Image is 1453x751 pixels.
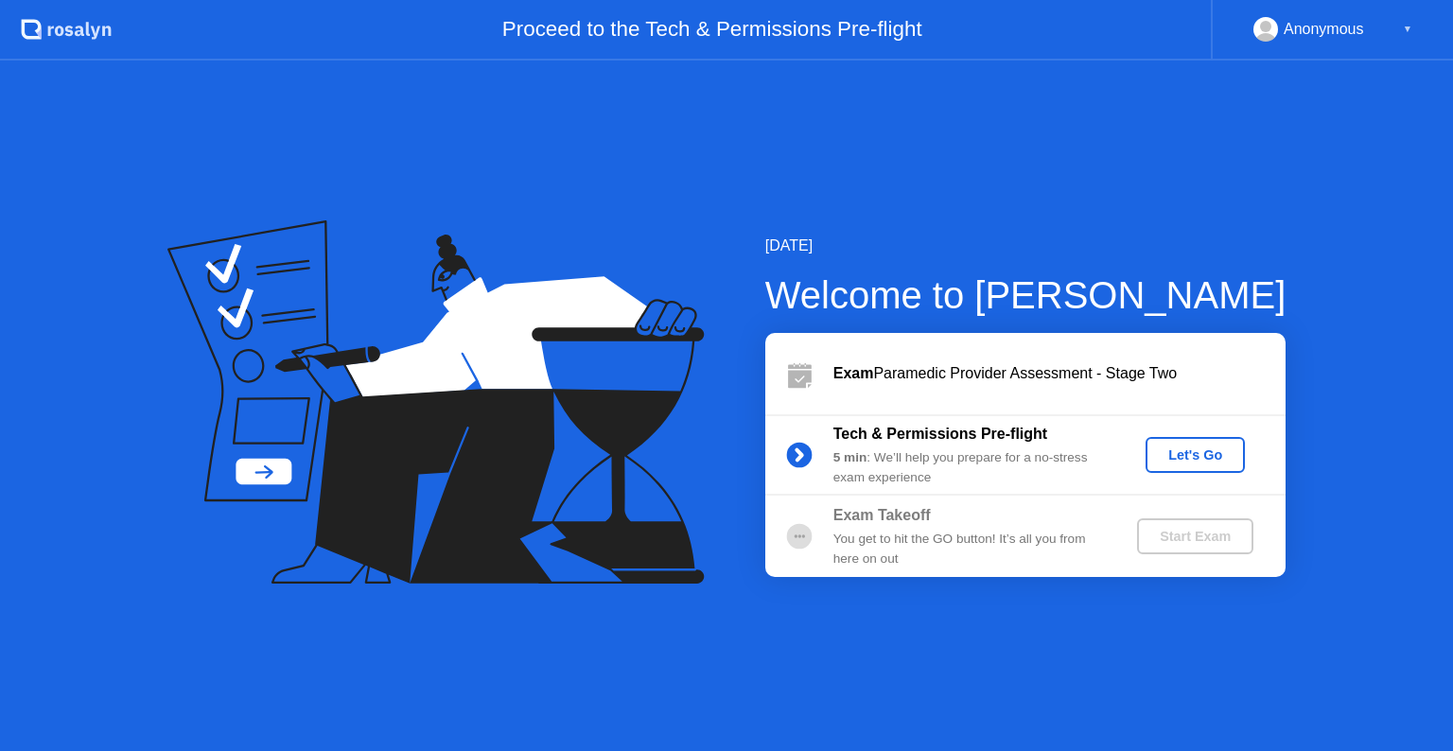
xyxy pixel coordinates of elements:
div: ▼ [1403,17,1412,42]
div: Start Exam [1145,529,1246,544]
div: [DATE] [765,235,1287,257]
div: : We’ll help you prepare for a no-stress exam experience [833,448,1106,487]
button: Let's Go [1146,437,1245,473]
button: Start Exam [1137,518,1253,554]
div: Anonymous [1284,17,1364,42]
div: You get to hit the GO button! It’s all you from here on out [833,530,1106,568]
b: 5 min [833,450,867,464]
div: Let's Go [1153,447,1237,463]
div: Paramedic Provider Assessment - Stage Two [833,362,1286,385]
b: Exam Takeoff [833,507,931,523]
b: Exam [833,365,874,381]
b: Tech & Permissions Pre-flight [833,426,1047,442]
div: Welcome to [PERSON_NAME] [765,267,1287,323]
